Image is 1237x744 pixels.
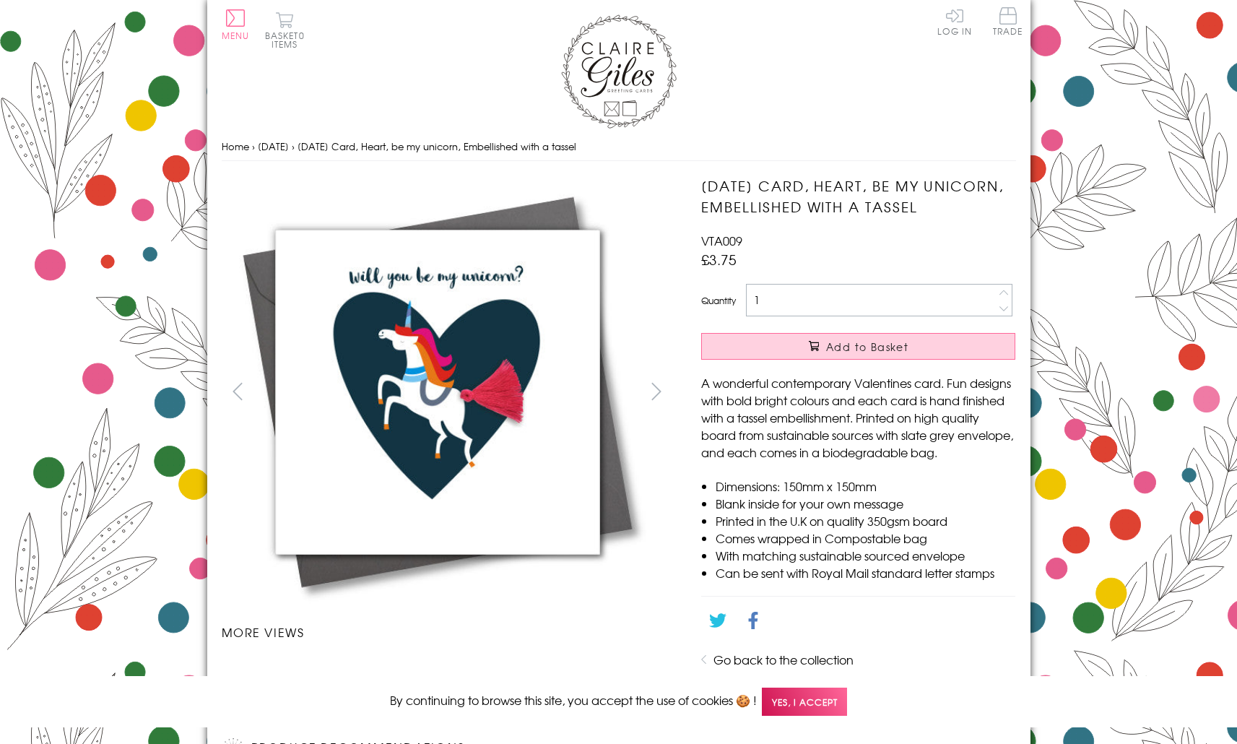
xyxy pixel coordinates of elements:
[222,655,334,687] li: Carousel Page 1 (Current Slide)
[222,139,249,153] a: Home
[716,477,1015,495] li: Dimensions: 150mm x 150mm
[222,9,250,40] button: Menu
[672,176,1106,609] img: Valentine's Day Card, Heart, be my unicorn, Embellished with a tassel
[701,176,1015,217] h1: [DATE] Card, Heart, be my unicorn, Embellished with a tassel
[701,249,737,269] span: £3.75
[390,672,391,673] img: Valentine's Day Card, Heart, be my unicorn, Embellished with a tassel
[716,529,1015,547] li: Comes wrapped in Compostable bag
[447,655,560,687] li: Carousel Page 3
[616,672,617,673] img: Valentine's Day Card, Heart, be my unicorn, Embellished with a tassel
[716,512,1015,529] li: Printed in the U.K on quality 350gsm board
[826,339,908,354] span: Add to Basket
[701,294,736,307] label: Quantity
[221,176,654,609] img: Valentine's Day Card, Heart, be my unicorn, Embellished with a tassel
[252,139,255,153] span: ›
[334,655,447,687] li: Carousel Page 2
[272,29,305,51] span: 0 items
[701,374,1015,461] p: A wonderful contemporary Valentines card. Fun designs with bold bright colours and each card is h...
[762,688,847,716] span: Yes, I accept
[298,139,576,153] span: [DATE] Card, Heart, be my unicorn, Embellished with a tassel
[222,655,673,687] ul: Carousel Pagination
[258,139,289,153] a: [DATE]
[222,29,250,42] span: Menu
[640,375,672,407] button: next
[713,651,854,668] a: Go back to the collection
[716,495,1015,512] li: Blank inside for your own message
[993,7,1023,38] a: Trade
[560,655,672,687] li: Carousel Page 4
[222,132,1016,162] nav: breadcrumbs
[222,375,254,407] button: prev
[292,139,295,153] span: ›
[701,333,1015,360] button: Add to Basket
[716,564,1015,581] li: Can be sent with Royal Mail standard letter stamps
[937,7,972,35] a: Log In
[561,14,677,129] img: Claire Giles Greetings Cards
[503,672,504,673] img: Valentine's Day Card, Heart, be my unicorn, Embellished with a tassel
[716,547,1015,564] li: With matching sustainable sourced envelope
[277,672,278,673] img: Valentine's Day Card, Heart, be my unicorn, Embellished with a tassel
[993,7,1023,35] span: Trade
[222,623,673,641] h3: More views
[701,232,742,249] span: VTA009
[265,12,305,48] button: Basket0 items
